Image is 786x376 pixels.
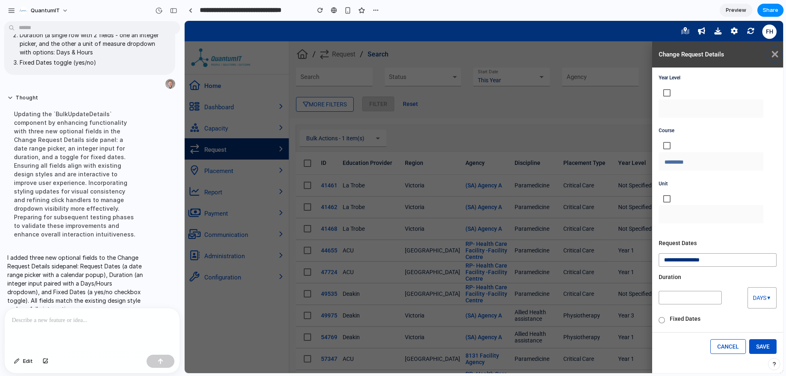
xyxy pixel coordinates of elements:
[726,6,746,14] span: Preview
[474,106,490,113] label: Course
[474,252,592,260] label: Duration
[474,218,592,226] label: Request Dates
[474,29,540,38] h4: Change Request Details
[20,31,168,56] li: Duration (a single row with 2 fields - one an integer picker, and the other a unit of measure dro...
[7,105,144,243] div: Updating the `BulkUpdateDetails` component by enhancing functionality with three new optional fie...
[31,7,60,15] span: QuantumIT
[20,58,168,67] li: Fixed Dates toggle (yes/no)
[571,319,585,333] span: Save
[533,319,554,333] span: Cancel
[474,159,483,167] label: Unit
[757,4,784,17] button: Share
[485,294,516,302] label: Fixed Dates
[7,253,144,313] p: I added three new optional fields to the Change Request Details sidepanel: Request Dates (a date ...
[720,4,752,17] a: Preview
[578,4,592,18] button: FH
[23,357,33,365] span: Edit
[582,270,587,284] span: ▼
[10,355,37,368] button: Edit
[763,6,778,14] span: Share
[526,318,561,333] button: Cancel
[16,4,72,17] button: QuantumIT
[474,53,496,61] label: Year Level
[565,318,592,333] button: Save
[563,266,592,288] button: Days▼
